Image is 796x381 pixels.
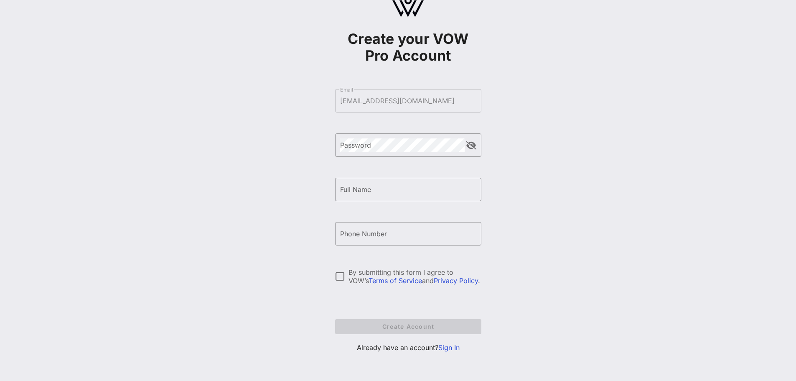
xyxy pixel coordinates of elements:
[434,276,478,285] a: Privacy Policy
[438,343,460,352] a: Sign In
[335,343,481,353] p: Already have an account?
[335,31,481,64] h1: Create your VOW Pro Account
[348,268,481,285] div: By submitting this form I agree to VOW’s and .
[340,87,353,93] label: Email
[369,276,422,285] a: Terms of Service
[466,141,476,150] button: append icon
